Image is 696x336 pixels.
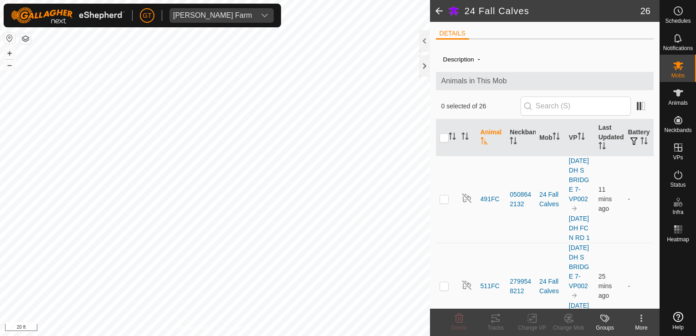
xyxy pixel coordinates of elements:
div: 0508642132 [510,190,532,209]
th: Neckband [506,119,536,156]
a: [DATE] DH S BRIDGE 7-VP002 [569,244,589,290]
a: Privacy Policy [179,324,213,332]
p-sorticon: Activate to sort [578,134,585,141]
div: [PERSON_NAME] Farm [173,12,252,19]
div: Change VP [514,324,550,332]
div: More [623,324,660,332]
td: - [624,156,654,243]
span: 0 selected of 26 [441,102,521,111]
th: Last Updated [595,119,624,156]
span: Delete [451,325,467,331]
span: 6 Sept 2025, 8:18 pm [599,273,612,299]
span: Thoren Farm [169,8,256,23]
img: to [571,292,578,299]
span: Infra [672,209,683,215]
h2: 24 Fall Calves [465,5,640,16]
p-sorticon: Activate to sort [481,138,488,146]
span: Animals in This Mob [441,76,649,87]
div: dropdown trigger [256,8,274,23]
img: returning off [461,280,472,290]
th: Mob [536,119,565,156]
p-sorticon: Activate to sort [510,138,517,146]
button: Reset Map [4,33,15,44]
p-sorticon: Activate to sort [449,134,456,141]
span: Animals [668,100,688,106]
img: to [571,205,578,212]
div: 24 Fall Calves [539,277,562,296]
span: VPs [673,155,683,160]
div: Change Mob [550,324,587,332]
a: Help [660,308,696,334]
span: GT [143,11,151,20]
p-sorticon: Activate to sort [461,134,469,141]
span: Help [672,325,684,330]
th: Battery [624,119,654,156]
img: Gallagher Logo [11,7,125,24]
div: Groups [587,324,623,332]
span: - [474,51,484,66]
a: [DATE] DH FC N RD 1 [569,215,590,241]
span: Notifications [663,46,693,51]
th: Animal [477,119,507,156]
td: - [624,243,654,330]
label: Description [443,56,474,63]
p-sorticon: Activate to sort [553,134,560,141]
span: 511FC [481,281,500,291]
span: 6 Sept 2025, 8:33 pm [599,186,612,212]
span: Schedules [665,18,691,24]
div: Tracks [477,324,514,332]
div: 2799548212 [510,277,532,296]
button: + [4,48,15,59]
button: Map Layers [20,33,31,44]
div: 24 Fall Calves [539,190,562,209]
a: Contact Us [224,324,251,332]
span: Heatmap [667,237,689,242]
a: [DATE] DH FC N RD 1 [569,302,590,328]
span: Neckbands [664,127,691,133]
img: returning off [461,193,472,204]
input: Search (S) [521,97,631,116]
a: [DATE] DH S BRIDGE 7-VP002 [569,157,589,203]
p-sorticon: Activate to sort [640,138,648,146]
span: Mobs [671,73,685,78]
p-sorticon: Activate to sort [599,143,606,151]
span: 491FC [481,194,500,204]
span: Status [670,182,686,188]
span: 26 [640,4,650,18]
button: – [4,60,15,71]
th: VP [565,119,595,156]
li: DETAILS [436,29,469,40]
